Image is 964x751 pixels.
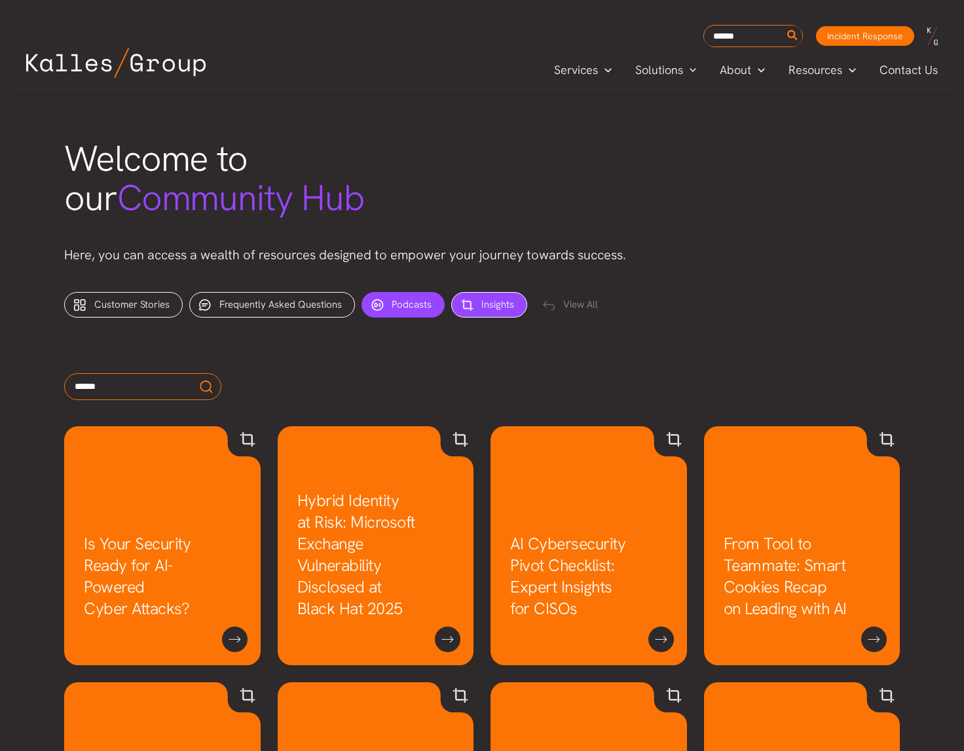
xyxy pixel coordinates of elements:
[724,533,847,619] a: From Tool to Teammate: Smart Cookies Recap on Leading with AI
[777,60,868,80] a: ResourcesMenu Toggle
[785,26,801,46] button: Search
[751,60,765,80] span: Menu Toggle
[117,174,365,221] span: Community Hub
[554,60,598,80] span: Services
[219,298,342,311] span: Frequently Asked Questions
[534,293,610,318] div: View All
[788,60,842,80] span: Resources
[392,298,432,311] span: Podcasts
[683,60,697,80] span: Menu Toggle
[720,60,751,80] span: About
[297,490,415,619] a: Hybrid Identity at Risk: Microsoft Exchange Vulnerability Disclosed at Black Hat 2025
[542,60,623,80] a: ServicesMenu Toggle
[880,60,938,80] span: Contact Us
[598,60,612,80] span: Menu Toggle
[64,244,900,266] p: Here, you can access a wealth of resources designed to empower your journey towards success.
[94,298,170,311] span: Customer Stories
[84,533,191,619] a: Is Your Security Ready for AI-Powered Cyber Attacks?
[708,60,777,80] a: AboutMenu Toggle
[623,60,709,80] a: SolutionsMenu Toggle
[816,26,914,46] a: Incident Response
[481,298,514,311] span: Insights
[635,60,683,80] span: Solutions
[542,59,951,81] nav: Primary Site Navigation
[26,48,206,78] img: Kalles Group
[510,533,625,619] a: AI Cybersecurity Pivot Checklist: Expert Insights for CISOs
[868,60,951,80] a: Contact Us
[842,60,856,80] span: Menu Toggle
[64,135,364,221] span: Welcome to our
